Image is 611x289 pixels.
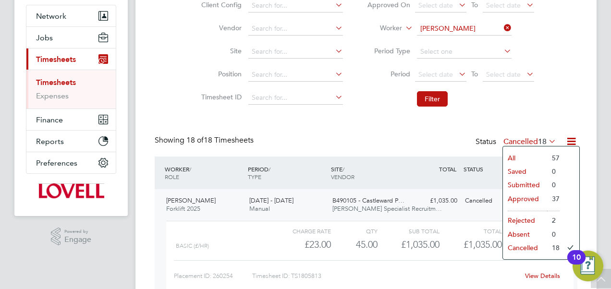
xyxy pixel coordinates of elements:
span: / [342,165,344,173]
a: Expenses [36,91,69,100]
div: Placement ID: 260254 [174,268,252,284]
label: Worker [359,24,402,33]
span: ROLE [165,173,179,181]
div: QTY [331,225,378,237]
div: £1,035.00 [411,193,461,209]
button: Filter [417,91,448,107]
div: WORKER [162,160,245,185]
div: Status [476,135,558,149]
span: Network [36,12,66,21]
div: SITE [329,160,412,185]
span: Preferences [36,158,77,168]
span: 18 Timesheets [186,135,254,145]
li: Approved [503,192,547,205]
div: Sub Total [378,225,440,237]
label: Position [198,70,242,78]
span: Finance [36,115,63,124]
input: Select one [417,45,512,59]
div: Total [440,225,501,237]
label: Cancelled [503,137,556,146]
button: Jobs [26,27,116,48]
span: Select date [486,1,521,10]
span: VENDOR [331,173,354,181]
li: Absent [503,228,547,241]
div: 45.00 [331,237,378,253]
div: £23.00 [269,237,331,253]
span: Powered by [64,228,91,236]
span: Select date [418,70,453,79]
button: Timesheets [26,48,116,70]
span: Manual [249,205,270,213]
button: Network [26,5,116,26]
label: Client Config [198,0,242,9]
button: Reports [26,131,116,152]
span: Reports [36,137,64,146]
div: Charge rate [269,225,331,237]
input: Search for... [248,45,343,59]
li: 2 [547,214,560,227]
li: 0 [547,165,560,178]
a: View Details [525,272,560,280]
span: Engage [64,236,91,244]
div: Timesheets [26,70,116,108]
label: Approved On [367,0,410,9]
span: / [189,165,191,173]
label: Period [367,70,410,78]
input: Search for... [417,22,512,36]
input: Search for... [248,68,343,82]
span: 18 [538,137,547,146]
button: Open Resource Center, 10 new notifications [573,251,603,281]
span: Select date [486,70,521,79]
div: Timesheet ID: TS1805813 [252,268,519,284]
span: [DATE] - [DATE] [249,196,293,205]
a: Timesheets [36,78,76,87]
label: Timesheet ID [198,93,242,101]
li: 0 [547,228,560,241]
li: All [503,151,547,165]
span: Jobs [36,33,53,42]
span: 18 of [186,135,204,145]
span: Timesheets [36,55,76,64]
li: Rejected [503,214,547,227]
label: Vendor [198,24,242,32]
div: PERIOD [245,160,329,185]
span: [PERSON_NAME] Specialist Recruitm… [332,205,442,213]
a: Powered byEngage [51,228,92,246]
a: Go to home page [26,183,116,199]
img: lovell-logo-retina.png [38,183,104,199]
input: Search for... [248,91,343,105]
span: B490105 - Castleward P… [332,196,404,205]
li: 0 [547,178,560,192]
li: 37 [547,192,560,205]
span: Select date [418,1,453,10]
div: STATUS [461,160,511,178]
label: Site [198,47,242,55]
div: Showing [155,135,256,145]
span: £1,035.00 [464,239,502,250]
input: Search for... [248,22,343,36]
label: Period Type [367,47,410,55]
button: Preferences [26,152,116,173]
li: Saved [503,165,547,178]
li: Cancelled [503,241,547,254]
li: 18 [547,241,560,254]
span: [PERSON_NAME] [166,196,216,205]
button: Finance [26,109,116,130]
li: Submitted [503,178,547,192]
span: Basic (£/HR) [176,242,209,249]
div: Cancelled [461,193,511,209]
span: TYPE [248,173,261,181]
span: Forklift 2025 [166,205,200,213]
div: 10 [572,257,581,270]
span: To [468,68,481,80]
li: 57 [547,151,560,165]
div: £1,035.00 [378,237,440,253]
span: TOTAL [439,165,456,173]
span: / [269,165,270,173]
